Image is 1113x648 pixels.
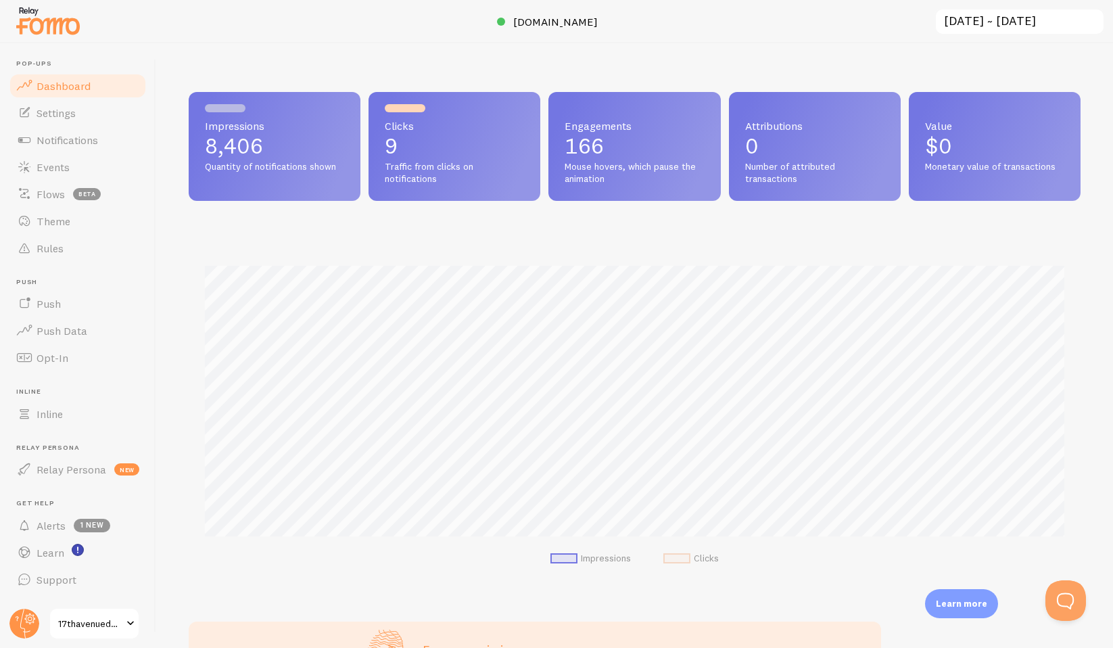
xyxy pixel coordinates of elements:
span: Clicks [385,120,524,131]
span: Push [16,278,147,287]
span: Engagements [565,120,704,131]
a: Inline [8,400,147,427]
span: Get Help [16,499,147,508]
span: Monetary value of transactions [925,161,1064,173]
a: Opt-In [8,344,147,371]
span: Traffic from clicks on notifications [385,161,524,185]
span: 17thavenuedesigns [58,616,122,632]
span: Relay Persona [37,463,106,476]
span: Number of attributed transactions [745,161,884,185]
a: 17thavenuedesigns [49,607,140,640]
span: Value [925,120,1064,131]
a: Learn [8,539,147,566]
span: Quantity of notifications shown [205,161,344,173]
span: Alerts [37,519,66,532]
span: Learn [37,546,64,559]
p: 0 [745,135,884,157]
span: Settings [37,106,76,120]
a: Rules [8,235,147,262]
p: Learn more [936,597,987,610]
span: Pop-ups [16,60,147,68]
span: 1 new [74,519,110,532]
img: fomo-relay-logo-orange.svg [14,3,82,38]
span: Attributions [745,120,884,131]
span: Inline [37,407,63,421]
a: Alerts 1 new [8,512,147,539]
span: Mouse hovers, which pause the animation [565,161,704,185]
p: 9 [385,135,524,157]
span: new [114,463,139,476]
a: Events [8,154,147,181]
a: Settings [8,99,147,126]
span: beta [73,188,101,200]
a: Support [8,566,147,593]
div: Learn more [925,589,998,618]
svg: <p>Watch New Feature Tutorials!</p> [72,544,84,556]
a: Push [8,290,147,317]
li: Clicks [663,553,719,565]
span: Theme [37,214,70,228]
a: Notifications [8,126,147,154]
span: Opt-In [37,351,68,365]
span: Inline [16,388,147,396]
a: Push Data [8,317,147,344]
a: Theme [8,208,147,235]
span: Notifications [37,133,98,147]
p: 8,406 [205,135,344,157]
span: Push [37,297,61,310]
a: Dashboard [8,72,147,99]
span: Impressions [205,120,344,131]
iframe: Help Scout Beacon - Open [1045,580,1086,621]
span: Events [37,160,70,174]
span: Push Data [37,324,87,338]
span: Support [37,573,76,586]
span: $0 [925,133,952,159]
p: 166 [565,135,704,157]
span: Dashboard [37,79,91,93]
span: Rules [37,241,64,255]
a: Relay Persona new [8,456,147,483]
span: Relay Persona [16,444,147,453]
span: Flows [37,187,65,201]
a: Flows beta [8,181,147,208]
li: Impressions [550,553,631,565]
